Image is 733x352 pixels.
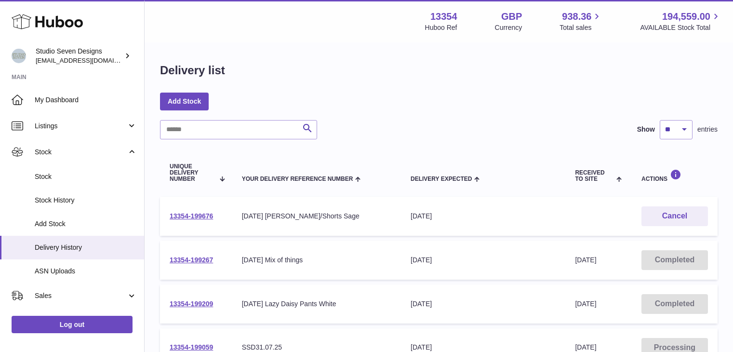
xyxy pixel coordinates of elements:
span: [DATE] [575,256,596,264]
a: 938.36 Total sales [560,10,602,32]
span: Delivery History [35,243,137,252]
span: My Dashboard [35,95,137,105]
div: [DATE] [411,212,556,221]
span: Delivery Expected [411,176,472,182]
div: [DATE] [PERSON_NAME]/Shorts Sage [242,212,391,221]
div: Huboo Ref [425,23,457,32]
span: AVAILABLE Stock Total [640,23,721,32]
a: 13354-199209 [170,300,213,308]
span: Sales [35,291,127,300]
span: ASN Uploads [35,267,137,276]
button: Cancel [641,206,708,226]
span: Received to Site [575,170,613,182]
strong: GBP [501,10,522,23]
strong: 13354 [430,10,457,23]
span: entries [697,125,718,134]
span: Unique Delivery Number [170,163,214,183]
label: Show [637,125,655,134]
div: [DATE] [411,343,556,352]
div: Actions [641,169,708,182]
div: [DATE] Lazy Daisy Pants White [242,299,391,309]
a: 194,559.00 AVAILABLE Stock Total [640,10,721,32]
div: [DATE] [411,256,556,265]
h1: Delivery list [160,63,225,78]
div: SSD31.07.25 [242,343,391,352]
span: [DATE] [575,343,596,351]
span: Total sales [560,23,602,32]
a: Add Stock [160,93,209,110]
div: [DATE] [411,299,556,309]
span: Your Delivery Reference Number [242,176,353,182]
span: 194,559.00 [662,10,710,23]
img: contact.studiosevendesigns@gmail.com [12,49,26,63]
span: [EMAIL_ADDRESS][DOMAIN_NAME] [36,56,142,64]
span: Listings [35,122,127,131]
a: Log out [12,316,133,333]
div: Studio Seven Designs [36,47,122,65]
a: 13354-199059 [170,343,213,351]
span: [DATE] [575,300,596,308]
div: Currency [495,23,522,32]
span: Add Stock [35,219,137,229]
span: Stock [35,172,137,181]
span: Stock History [35,196,137,205]
span: 938.36 [562,10,591,23]
div: [DATE] Mix of things [242,256,391,265]
a: 13354-199267 [170,256,213,264]
a: 13354-199676 [170,212,213,220]
span: Stock [35,148,127,157]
